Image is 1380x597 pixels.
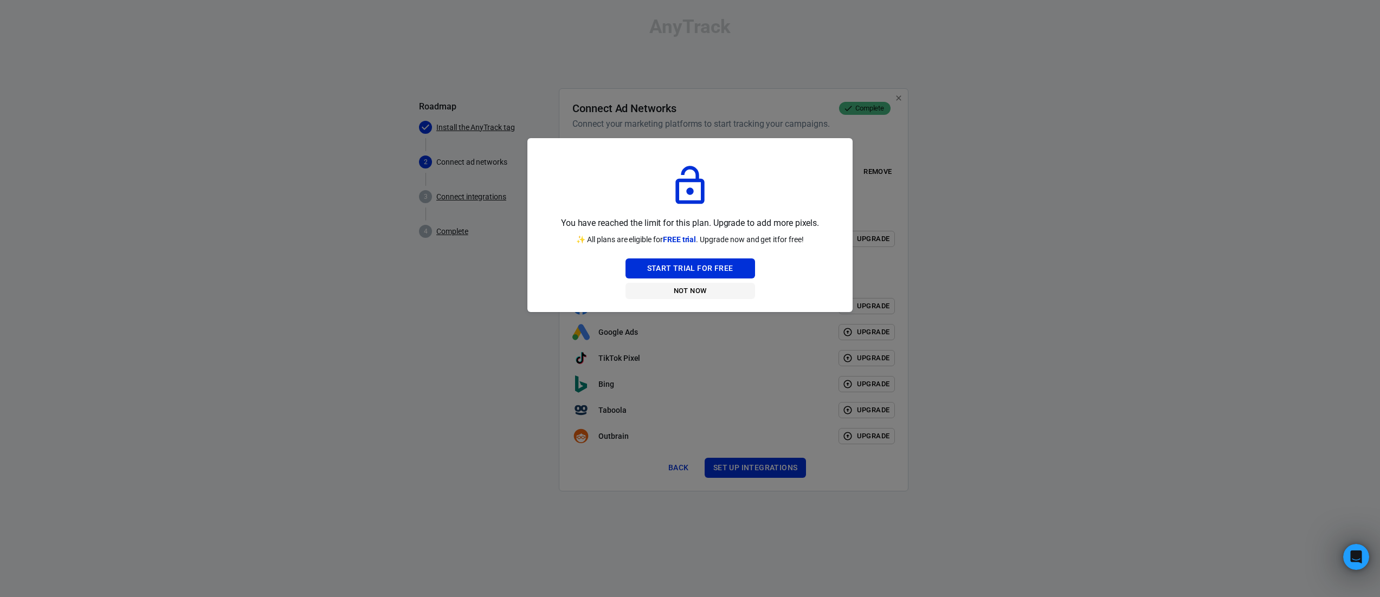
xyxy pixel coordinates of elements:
button: Start Trial For Free [625,258,755,278]
p: You have reached the limit for this plan. Upgrade to add more pixels. [561,216,820,230]
button: Not Now [625,283,755,300]
p: ✨ All plans are eligible for . Upgrade now and get it for free! [576,234,804,245]
iframe: Intercom live chat [1343,544,1369,570]
span: FREE trial [663,235,697,244]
